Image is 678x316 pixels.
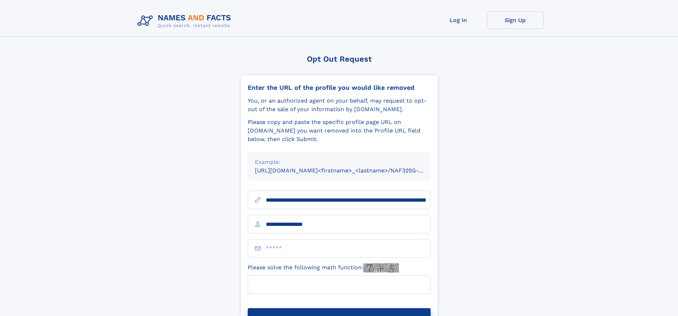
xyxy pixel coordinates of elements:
div: Enter the URL of the profile you would like removed [248,84,431,92]
div: Opt Out Request [240,55,438,63]
a: Sign Up [487,11,544,29]
div: Please copy and paste the specific profile page URL on [DOMAIN_NAME] you want removed into the Pr... [248,118,431,144]
small: [URL][DOMAIN_NAME]<firstname>_<lastname>/NAF325G-xxxxxxxx [255,167,444,174]
label: Please solve the following math function: [248,263,399,273]
a: Log In [430,11,487,29]
div: Example: [255,158,424,166]
div: You, or an authorized agent on your behalf, may request to opt-out of the sale of your informatio... [248,97,431,114]
img: Logo Names and Facts [135,11,237,31]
